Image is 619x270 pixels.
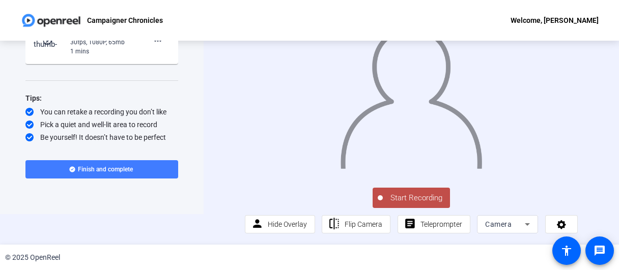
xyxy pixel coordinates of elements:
[511,14,599,26] div: Welcome, [PERSON_NAME]
[251,218,264,230] mat-icon: person
[373,188,450,208] button: Start Recording
[87,14,163,26] p: Campaigner Chronicles
[5,252,60,263] div: © 2025 OpenReel
[328,218,341,230] mat-icon: flip
[25,119,178,130] div: Pick a quiet and well-lit area to record
[70,38,138,47] div: 30fps, 1080P, 65mb
[20,10,82,31] img: OpenReel logo
[25,132,178,142] div: Be yourself! It doesn’t have to be perfect
[594,245,606,257] mat-icon: message
[25,107,178,117] div: You can retake a recording you don’t like
[70,47,138,56] div: 1 mins
[485,220,512,228] span: Camera
[560,245,573,257] mat-icon: accessibility
[78,165,133,173] span: Finish and complete
[340,19,484,168] img: overlay
[322,215,390,233] button: Flip Camera
[25,160,178,178] button: Finish and complete
[42,36,54,46] mat-icon: play_circle_outline
[404,218,416,230] mat-icon: article
[268,220,307,228] span: Hide Overlay
[25,92,178,104] div: Tips:
[34,31,64,51] img: thumb-nail
[383,192,450,204] span: Start Recording
[420,220,462,228] span: Teleprompter
[345,220,382,228] span: Flip Camera
[398,215,470,233] button: Teleprompter
[152,35,164,47] mat-icon: more_horiz
[245,215,315,233] button: Hide Overlay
